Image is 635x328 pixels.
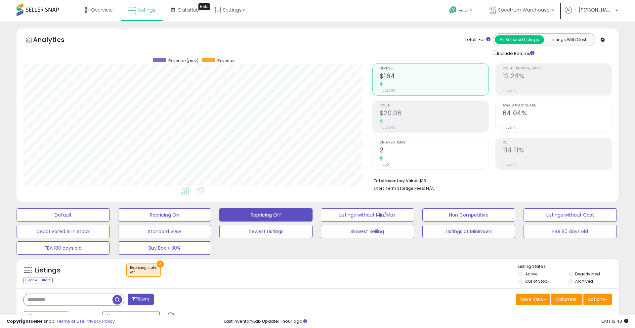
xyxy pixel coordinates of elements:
small: Prev: $0.00 [380,126,395,130]
strong: Copyright [7,318,31,324]
div: seller snap | | [7,318,115,325]
p: Listing States: [518,264,618,270]
div: Include Returns [488,49,542,57]
button: Listings without Cost [524,208,617,222]
h2: $20.06 [380,109,488,118]
span: Revenue [380,67,488,70]
span: Spectrum Warehouse [498,7,550,13]
span: DataHub [178,7,199,13]
button: Listings With Cost [544,35,593,44]
a: Hi [PERSON_NAME] [565,7,618,21]
button: FBA 180 days old [17,241,110,255]
span: Profit [PERSON_NAME] [503,67,612,70]
span: 2025-09-11 13:43 GMT [601,318,628,324]
h2: 2 [380,146,488,155]
label: Out of Stock [525,278,549,284]
b: Total Inventory Value: [373,178,418,184]
h2: 114.11% [503,146,612,155]
button: Default [17,208,110,222]
div: Totals For [465,37,490,43]
small: Prev: N/A [503,126,516,130]
small: Prev: 0 [380,163,389,167]
span: ROI [503,141,612,144]
button: Listings without Min/Max [321,208,414,222]
label: Archived [575,278,593,284]
button: Non Competitive [422,208,516,222]
i: Get Help [449,6,457,14]
button: Deactivated & In Stock [17,225,110,238]
span: Listings [138,7,155,13]
button: Filters [128,294,153,305]
button: Repricing Off [219,208,313,222]
span: Revenue [217,58,234,63]
button: FBA 90 days old [524,225,617,238]
div: off [130,270,157,275]
span: Profit [380,104,488,107]
label: Deactivated [575,271,600,277]
button: All Selected Listings [495,35,544,44]
button: Buy Box < 30% [118,241,211,255]
h2: 12.24% [503,72,612,81]
h5: Listings [35,266,61,275]
span: Repricing state : [130,265,157,275]
a: Privacy Policy [86,318,115,324]
button: × [157,261,164,267]
span: Help [459,8,468,13]
h2: $164 [380,72,488,81]
button: Actions [583,294,612,305]
button: Slowest Selling [321,225,414,238]
button: Save View [516,294,550,305]
button: Standard View [118,225,211,238]
li: $18 [373,176,607,184]
div: Last InventoryLab Update: 1 hour ago. [224,318,628,325]
span: N/A [426,185,434,191]
a: Help [444,1,479,21]
span: Overview [91,7,112,13]
button: Columns [551,294,582,305]
div: Tooltip anchor [198,3,210,10]
small: Prev: $0.00 [380,89,395,93]
label: Active [525,271,537,277]
button: Newest Listings [219,225,313,238]
b: Short Term Storage Fees: [373,185,425,191]
span: Hi [PERSON_NAME] [573,7,613,13]
div: Clear All Filters [23,277,53,283]
button: Repricing On [118,208,211,222]
small: Prev: N/A [503,89,516,93]
small: Prev: N/A [503,163,516,167]
span: Columns [556,296,576,303]
span: Revenue (prev) [168,58,198,63]
span: Ordered Items [380,141,488,144]
a: Terms of Use [57,318,85,324]
h2: 64.04% [503,109,612,118]
h5: Analytics [33,35,77,46]
span: Avg. Buybox Share [503,104,612,107]
button: Listings at Minimum [422,225,516,238]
